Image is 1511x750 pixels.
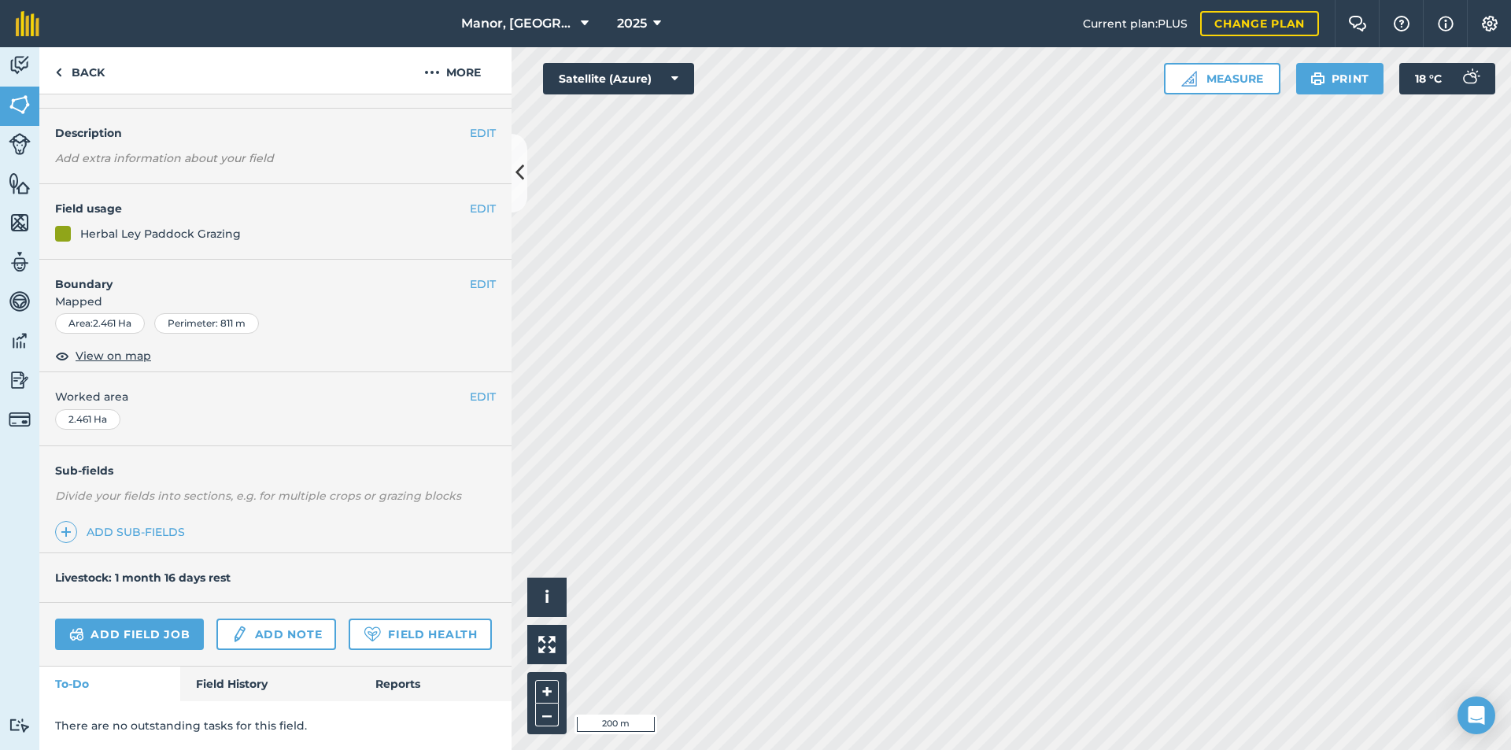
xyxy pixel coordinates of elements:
[470,124,496,142] button: EDIT
[9,329,31,353] img: svg+xml;base64,PD94bWwgdmVyc2lvbj0iMS4wIiBlbmNvZGluZz0idXRmLTgiPz4KPCEtLSBHZW5lcmF0b3I6IEFkb2JlIE...
[527,578,567,617] button: i
[617,14,647,33] span: 2025
[1392,16,1411,31] img: A question mark icon
[9,54,31,77] img: svg+xml;base64,PD94bWwgdmVyc2lvbj0iMS4wIiBlbmNvZGluZz0idXRmLTgiPz4KPCEtLSBHZW5lcmF0b3I6IEFkb2JlIE...
[39,667,180,701] a: To-Do
[543,63,694,94] button: Satellite (Azure)
[424,63,440,82] img: svg+xml;base64,PHN2ZyB4bWxucz0iaHR0cDovL3d3dy53My5vcmcvMjAwMC9zdmciIHdpZHRoPSIyMCIgaGVpZ2h0PSIyNC...
[55,489,461,503] em: Divide your fields into sections, e.g. for multiple crops or grazing blocks
[76,347,151,364] span: View on map
[55,346,151,365] button: View on map
[55,313,145,334] div: Area : 2.461 Ha
[39,293,512,310] span: Mapped
[360,667,512,701] a: Reports
[545,587,549,607] span: i
[55,388,496,405] span: Worked area
[1296,63,1384,94] button: Print
[470,275,496,293] button: EDIT
[1415,63,1442,94] span: 18 ° C
[470,200,496,217] button: EDIT
[9,172,31,195] img: svg+xml;base64,PHN2ZyB4bWxucz0iaHR0cDovL3d3dy53My5vcmcvMjAwMC9zdmciIHdpZHRoPSI1NiIgaGVpZ2h0PSI2MC...
[1399,63,1495,94] button: 18 °C
[180,667,359,701] a: Field History
[9,133,31,155] img: svg+xml;base64,PD94bWwgdmVyc2lvbj0iMS4wIiBlbmNvZGluZz0idXRmLTgiPz4KPCEtLSBHZW5lcmF0b3I6IEFkb2JlIE...
[461,14,574,33] span: Manor, [GEOGRAPHIC_DATA], [GEOGRAPHIC_DATA]
[1438,14,1454,33] img: svg+xml;base64,PHN2ZyB4bWxucz0iaHR0cDovL3d3dy53My5vcmcvMjAwMC9zdmciIHdpZHRoPSIxNyIgaGVpZ2h0PSIxNy...
[55,151,274,165] em: Add extra information about your field
[39,260,470,293] h4: Boundary
[39,47,120,94] a: Back
[9,290,31,313] img: svg+xml;base64,PD94bWwgdmVyc2lvbj0iMS4wIiBlbmNvZGluZz0idXRmLTgiPz4KPCEtLSBHZW5lcmF0b3I6IEFkb2JlIE...
[9,211,31,235] img: svg+xml;base64,PHN2ZyB4bWxucz0iaHR0cDovL3d3dy53My5vcmcvMjAwMC9zdmciIHdpZHRoPSI1NiIgaGVpZ2h0PSI2MC...
[1348,16,1367,31] img: Two speech bubbles overlapping with the left bubble in the forefront
[9,250,31,274] img: svg+xml;base64,PD94bWwgdmVyc2lvbj0iMS4wIiBlbmNvZGluZz0idXRmLTgiPz4KPCEtLSBHZW5lcmF0b3I6IEFkb2JlIE...
[1310,69,1325,88] img: svg+xml;base64,PHN2ZyB4bWxucz0iaHR0cDovL3d3dy53My5vcmcvMjAwMC9zdmciIHdpZHRoPSIxOSIgaGVpZ2h0PSIyNC...
[1480,16,1499,31] img: A cog icon
[535,680,559,704] button: +
[535,704,559,726] button: –
[1457,696,1495,734] div: Open Intercom Messenger
[55,346,69,365] img: svg+xml;base64,PHN2ZyB4bWxucz0iaHR0cDovL3d3dy53My5vcmcvMjAwMC9zdmciIHdpZHRoPSIxOCIgaGVpZ2h0PSIyNC...
[80,225,241,242] div: Herbal Ley Paddock Grazing
[1200,11,1319,36] a: Change plan
[1164,63,1280,94] button: Measure
[349,619,491,650] a: Field Health
[55,717,496,734] p: There are no outstanding tasks for this field.
[55,63,62,82] img: svg+xml;base64,PHN2ZyB4bWxucz0iaHR0cDovL3d3dy53My5vcmcvMjAwMC9zdmciIHdpZHRoPSI5IiBoZWlnaHQ9IjI0Ii...
[216,619,336,650] a: Add note
[154,313,259,334] div: Perimeter : 811 m
[39,462,512,479] h4: Sub-fields
[55,124,496,142] h4: Description
[470,388,496,405] button: EDIT
[393,47,512,94] button: More
[55,200,470,217] h4: Field usage
[55,521,191,543] a: Add sub-fields
[1181,71,1197,87] img: Ruler icon
[9,93,31,116] img: svg+xml;base64,PHN2ZyB4bWxucz0iaHR0cDovL3d3dy53My5vcmcvMjAwMC9zdmciIHdpZHRoPSI1NiIgaGVpZ2h0PSI2MC...
[61,523,72,541] img: svg+xml;base64,PHN2ZyB4bWxucz0iaHR0cDovL3d3dy53My5vcmcvMjAwMC9zdmciIHdpZHRoPSIxNCIgaGVpZ2h0PSIyNC...
[55,409,120,430] div: 2.461 Ha
[9,408,31,430] img: svg+xml;base64,PD94bWwgdmVyc2lvbj0iMS4wIiBlbmNvZGluZz0idXRmLTgiPz4KPCEtLSBHZW5lcmF0b3I6IEFkb2JlIE...
[69,625,84,644] img: svg+xml;base64,PD94bWwgdmVyc2lvbj0iMS4wIiBlbmNvZGluZz0idXRmLTgiPz4KPCEtLSBHZW5lcmF0b3I6IEFkb2JlIE...
[55,571,231,585] h4: Livestock: 1 month 16 days rest
[55,619,204,650] a: Add field job
[538,636,556,653] img: Four arrows, one pointing top left, one top right, one bottom right and the last bottom left
[231,625,248,644] img: svg+xml;base64,PD94bWwgdmVyc2lvbj0iMS4wIiBlbmNvZGluZz0idXRmLTgiPz4KPCEtLSBHZW5lcmF0b3I6IEFkb2JlIE...
[9,368,31,392] img: svg+xml;base64,PD94bWwgdmVyc2lvbj0iMS4wIiBlbmNvZGluZz0idXRmLTgiPz4KPCEtLSBHZW5lcmF0b3I6IEFkb2JlIE...
[9,718,31,733] img: svg+xml;base64,PD94bWwgdmVyc2lvbj0iMS4wIiBlbmNvZGluZz0idXRmLTgiPz4KPCEtLSBHZW5lcmF0b3I6IEFkb2JlIE...
[1083,15,1188,32] span: Current plan : PLUS
[16,11,39,36] img: fieldmargin Logo
[1454,63,1486,94] img: svg+xml;base64,PD94bWwgdmVyc2lvbj0iMS4wIiBlbmNvZGluZz0idXRmLTgiPz4KPCEtLSBHZW5lcmF0b3I6IEFkb2JlIE...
